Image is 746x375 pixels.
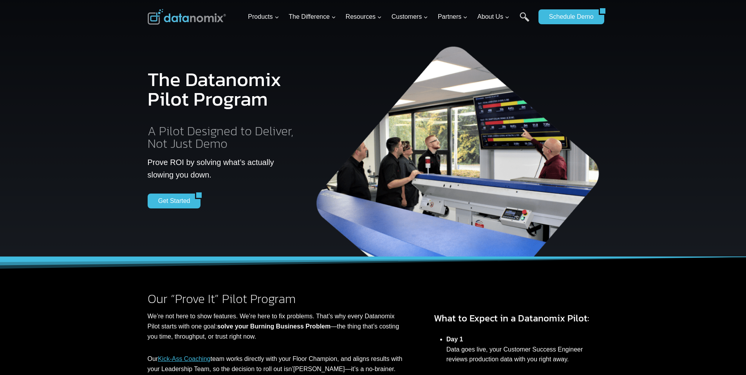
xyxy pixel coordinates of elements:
[477,12,509,22] span: About Us
[346,12,382,22] span: Resources
[446,330,599,368] li: Data goes live, your Customer Success Engineer reviews production data with you right away.
[520,12,529,30] a: Search
[148,354,403,374] p: Our team works directly with your Floor Champion, and aligns results with your Leadership Team, s...
[148,156,299,181] p: Prove ROI by solving what’s actually slowing you down.
[158,355,210,362] a: Kick-Ass Coaching
[312,39,605,257] img: The Datanomix Production Monitoring Pilot Program
[438,12,468,22] span: Partners
[289,12,336,22] span: The Difference
[148,194,195,208] a: Get Started
[245,4,535,30] nav: Primary Navigation
[217,323,331,330] strong: solve your Burning Business Problem
[148,63,299,115] h1: The Datanomix Pilot Program
[392,12,428,22] span: Customers
[148,9,226,25] img: Datanomix
[248,12,279,22] span: Products
[538,9,599,24] a: Schedule Demo
[434,311,599,325] h3: What to Expect in a Datanomix Pilot:
[148,125,299,150] h2: A Pilot Designed to Deliver, Not Just Demo
[446,336,463,343] strong: Day 1
[148,311,403,341] p: We’re not here to show features. We’re here to fix problems. That’s why every Datanomix Pilot sta...
[148,292,403,305] h2: Our “Prove It” Pilot Program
